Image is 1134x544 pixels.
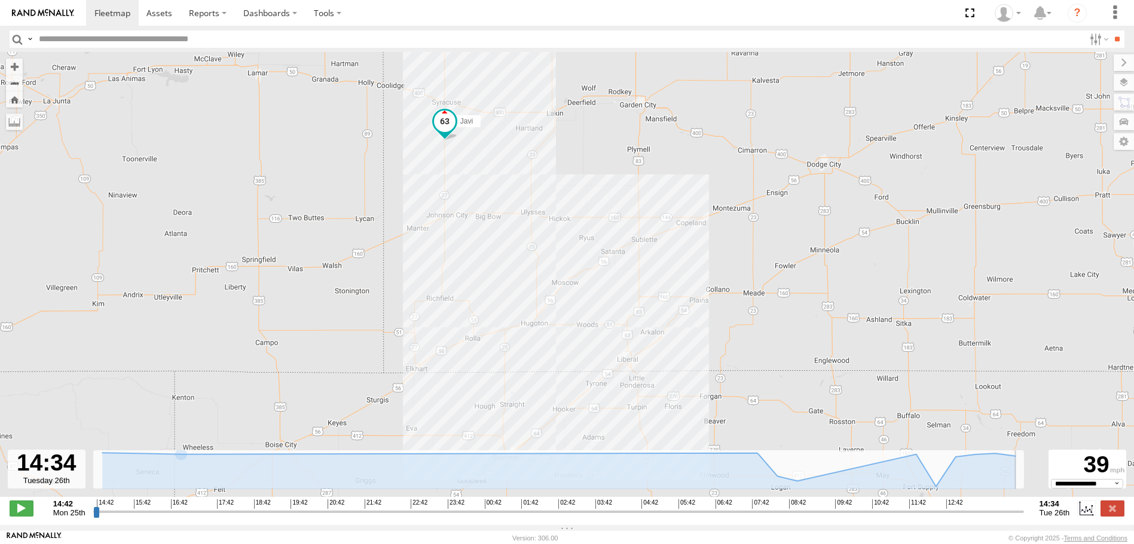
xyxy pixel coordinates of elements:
[641,499,658,509] span: 04:42
[254,499,271,509] span: 18:42
[6,75,23,91] button: Zoom out
[217,499,234,509] span: 17:42
[485,499,502,509] span: 00:42
[6,113,23,130] label: Measure
[1114,133,1134,150] label: Map Settings
[678,499,695,509] span: 05:42
[946,499,963,509] span: 12:42
[7,532,62,544] a: Visit our Website
[991,4,1025,22] div: Clint Josserand
[558,499,575,509] span: 02:42
[1085,30,1111,48] label: Search Filter Options
[909,499,926,509] span: 11:42
[53,508,85,517] span: Mon 25th Aug 2025
[752,499,769,509] span: 07:42
[134,499,151,509] span: 15:42
[789,499,806,509] span: 08:42
[521,499,538,509] span: 01:42
[53,499,85,508] strong: 14:42
[512,534,558,542] div: Version: 306.00
[97,499,114,509] span: 14:42
[1101,500,1124,516] label: Close
[25,30,35,48] label: Search Query
[1008,534,1127,542] div: © Copyright 2025 -
[460,117,472,125] span: Javi
[716,499,732,509] span: 06:42
[12,9,74,17] img: rand-logo.svg
[835,499,852,509] span: 09:42
[6,91,23,107] button: Zoom Home
[448,499,464,509] span: 23:42
[365,499,381,509] span: 21:42
[1068,4,1087,23] i: ?
[328,499,344,509] span: 20:42
[1064,534,1127,542] a: Terms and Conditions
[595,499,612,509] span: 03:42
[872,499,889,509] span: 10:42
[1040,508,1070,517] span: Tue 26th Aug 2025
[171,499,188,509] span: 16:42
[1050,451,1124,479] div: 39
[6,59,23,75] button: Zoom in
[10,500,33,516] label: Play/Stop
[411,499,427,509] span: 22:42
[291,499,307,509] span: 19:42
[1040,499,1070,508] strong: 14:34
